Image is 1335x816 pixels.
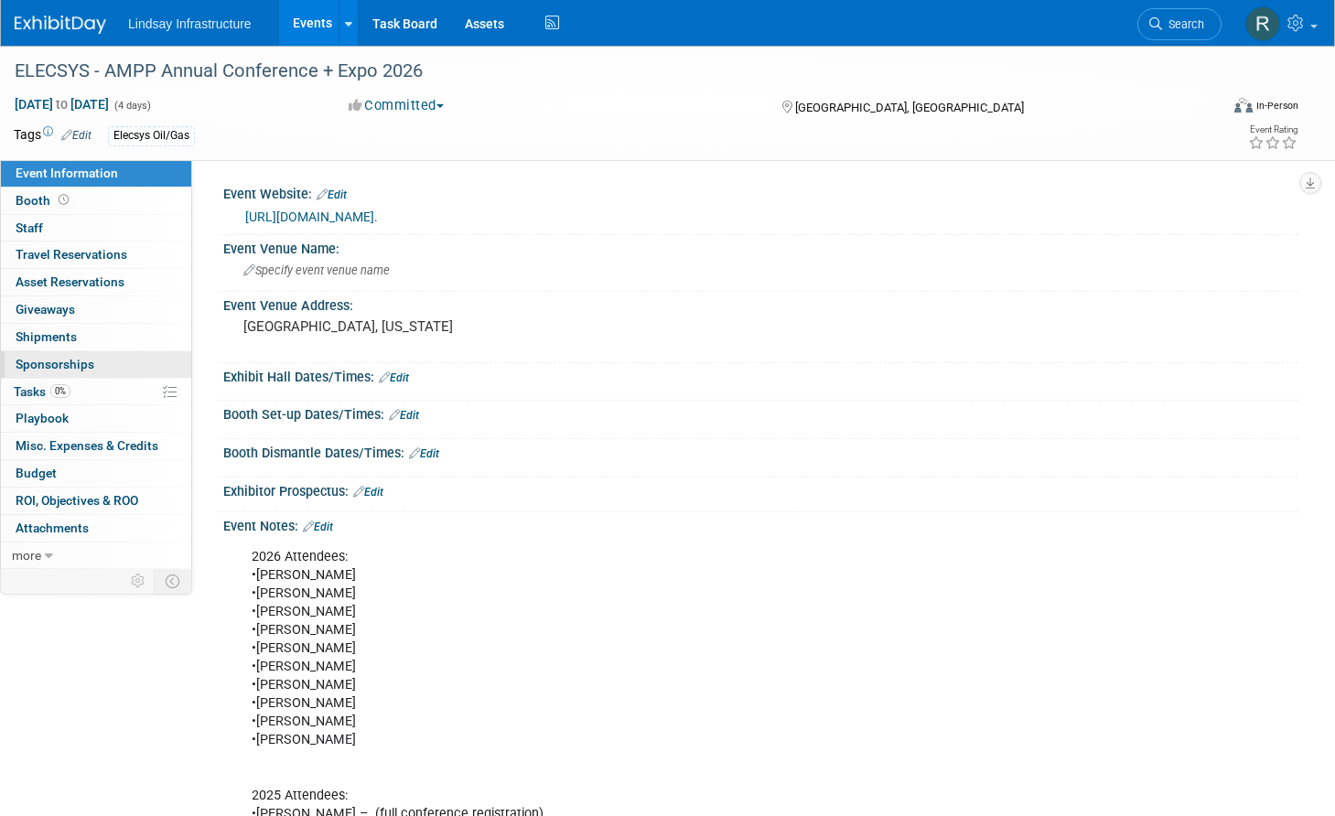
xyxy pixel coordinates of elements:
[1,160,191,187] a: Event Information
[1,460,191,487] a: Budget
[1,324,191,350] a: Shipments
[16,247,127,262] span: Travel Reservations
[1,542,191,569] a: more
[342,96,451,115] button: Committed
[16,411,69,425] span: Playbook
[1,188,191,214] a: Booth
[128,16,252,31] span: Lindsay Infrastructure
[1107,95,1298,123] div: Event Format
[123,569,155,593] td: Personalize Event Tab Strip
[303,521,333,533] a: Edit
[223,363,1298,387] div: Exhibit Hall Dates/Times:
[223,439,1298,463] div: Booth Dismantle Dates/Times:
[223,478,1298,501] div: Exhibitor Prospectus:
[12,548,41,563] span: more
[1255,99,1298,113] div: In-Person
[1162,17,1204,31] span: Search
[15,16,106,34] img: ExhibitDay
[14,125,92,146] td: Tags
[1,351,191,378] a: Sponsorships
[53,97,70,112] span: to
[16,220,43,235] span: Staff
[16,274,124,289] span: Asset Reservations
[16,438,158,453] span: Misc. Expenses & Credits
[16,521,89,535] span: Attachments
[795,101,1024,114] span: [GEOGRAPHIC_DATA], [GEOGRAPHIC_DATA]
[16,357,94,371] span: Sponsorships
[14,384,70,399] span: Tasks
[1245,6,1280,41] img: Ryan Wilcox
[16,166,118,180] span: Event Information
[1,405,191,432] a: Playbook
[1,488,191,514] a: ROI, Objectives & ROO
[389,409,419,422] a: Edit
[223,180,1298,204] div: Event Website:
[113,100,151,112] span: (4 days)
[379,371,409,384] a: Edit
[8,55,1190,88] div: ELECSYS - AMPP Annual Conference + Expo 2026
[243,318,651,335] pre: [GEOGRAPHIC_DATA], [US_STATE]
[16,302,75,317] span: Giveaways
[223,235,1298,258] div: Event Venue Name:
[245,209,378,224] a: [URL][DOMAIN_NAME].
[1,433,191,459] a: Misc. Expenses & Credits
[1137,8,1222,40] a: Search
[108,126,195,145] div: Elecsys Oil/Gas
[1,215,191,242] a: Staff
[223,401,1298,424] div: Booth Set-up Dates/Times:
[14,96,110,113] span: [DATE] [DATE]
[353,486,383,499] a: Edit
[1,242,191,268] a: Travel Reservations
[317,188,347,201] a: Edit
[243,263,390,277] span: Specify event venue name
[16,493,138,508] span: ROI, Objectives & ROO
[1,515,191,542] a: Attachments
[223,512,1298,536] div: Event Notes:
[1234,98,1253,113] img: Format-Inperson.png
[1,269,191,295] a: Asset Reservations
[1,296,191,323] a: Giveaways
[16,466,57,480] span: Budget
[55,193,72,207] span: Booth not reserved yet
[16,193,72,208] span: Booth
[1,379,191,405] a: Tasks0%
[223,292,1298,315] div: Event Venue Address:
[409,447,439,460] a: Edit
[1248,125,1297,134] div: Event Rating
[16,329,77,344] span: Shipments
[50,384,70,398] span: 0%
[155,569,192,593] td: Toggle Event Tabs
[61,129,92,142] a: Edit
